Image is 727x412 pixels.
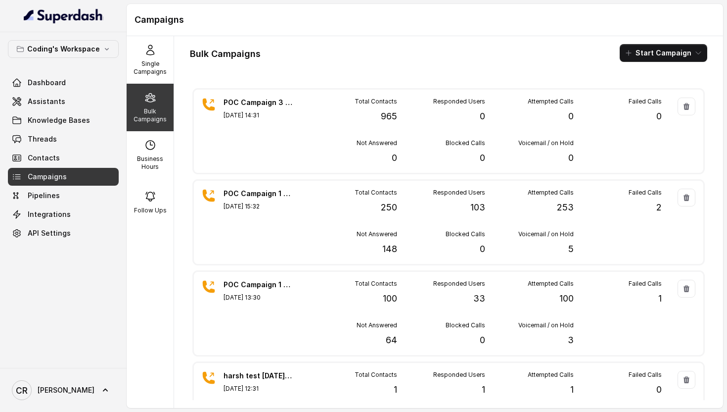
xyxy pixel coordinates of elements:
p: Not Answered [357,230,397,238]
p: 250 [381,201,397,214]
p: 148 [382,242,397,256]
p: 253 [557,201,574,214]
p: Blocked Calls [446,321,485,329]
p: Responded Users [433,371,485,379]
p: 33 [473,292,485,306]
p: Responded Users [433,280,485,288]
p: Failed Calls [629,189,662,197]
a: API Settings [8,224,119,242]
img: light.svg [24,8,103,24]
p: Coding's Workspace [27,43,100,55]
p: 0 [392,151,397,165]
a: Campaigns [8,168,119,186]
p: [DATE] 13:30 [224,294,293,302]
button: Start Campaign [620,44,707,62]
p: POC Campaign 1 - 100 Leads [224,280,293,290]
a: Integrations [8,206,119,223]
p: Attempted Calls [528,189,574,197]
p: Single Campaigns [131,60,170,76]
p: Failed Calls [629,98,662,105]
p: harsh test [DATE] name [224,371,293,381]
p: 965 [381,109,397,123]
p: POC Campaign 3 - 965 Leads - 1st Try [224,98,293,107]
p: 2 [656,201,662,214]
p: [DATE] 12:31 [224,385,293,393]
p: Attempted Calls [528,98,574,105]
p: Not Answered [357,139,397,147]
p: Total Contacts [355,280,397,288]
p: 3 [568,333,574,347]
p: Total Contacts [355,371,397,379]
a: [PERSON_NAME] [8,376,119,404]
p: 0 [568,151,574,165]
p: [DATE] 15:32 [224,203,293,210]
p: Responded Users [433,98,485,105]
h1: Campaigns [135,12,715,28]
a: Threads [8,130,119,148]
p: 1 [658,292,662,306]
p: 103 [470,201,485,214]
p: Attempted Calls [528,280,574,288]
p: [DATE] 14:31 [224,111,293,119]
a: Contacts [8,149,119,167]
p: Blocked Calls [446,139,485,147]
p: 0 [480,151,485,165]
p: Follow Ups [134,206,167,214]
p: 0 [656,109,662,123]
a: Assistants [8,93,119,110]
a: Dashboard [8,74,119,92]
p: 100 [383,292,397,306]
p: Voicemail / on Hold [518,321,574,329]
p: Total Contacts [355,189,397,197]
p: 1 [394,383,397,397]
p: 0 [656,383,662,397]
p: Not Answered [357,321,397,329]
p: 64 [386,333,397,347]
a: Knowledge Bases [8,111,119,129]
p: Attempted Calls [528,371,574,379]
p: Blocked Calls [446,230,485,238]
p: 0 [480,242,485,256]
p: 0 [480,333,485,347]
p: 0 [568,109,574,123]
a: Pipelines [8,187,119,205]
p: Total Contacts [355,98,397,105]
p: Voicemail / on Hold [518,139,574,147]
p: 0 [480,109,485,123]
p: Bulk Campaigns [131,107,170,123]
p: 1 [482,383,485,397]
p: 1 [570,383,574,397]
p: Voicemail / on Hold [518,230,574,238]
h1: Bulk Campaigns [190,46,261,62]
p: 5 [568,242,574,256]
p: Failed Calls [629,371,662,379]
p: Failed Calls [629,280,662,288]
p: POC Campaign 1 - 250 Leads [224,189,293,199]
p: Responded Users [433,189,485,197]
p: Business Hours [131,155,170,171]
button: Coding's Workspace [8,40,119,58]
p: 100 [559,292,574,306]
